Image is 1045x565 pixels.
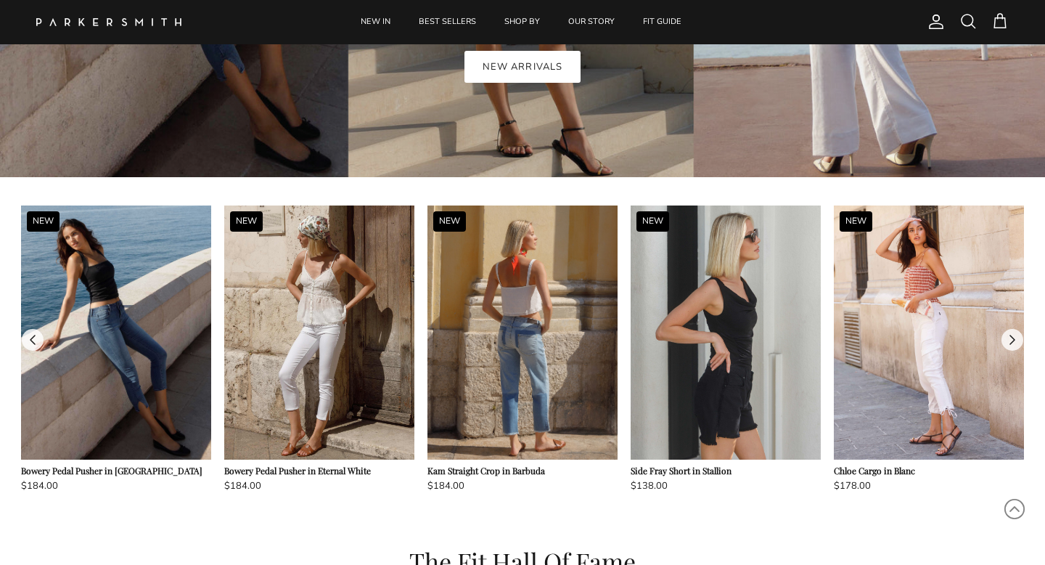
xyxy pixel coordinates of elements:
[36,18,181,26] a: Parker Smith
[224,479,414,494] p: $184.00
[27,211,60,231] div: NEW
[433,211,466,231] div: NEW
[631,206,821,459] img: Side Fray Short in Stallion
[224,466,414,476] h3: Bowery Pedal Pusher in Eternal White
[21,466,211,476] h3: Bowery Pedal Pusher in [GEOGRAPHIC_DATA]
[834,206,1024,459] img: Chloe Cargo in Blanc
[427,206,618,459] img: Kam Straight Crop in Barbuda
[427,479,618,494] p: $184.00
[21,206,211,459] img: Bowery Pedal Pusher in Crystal River
[636,211,669,231] div: NEW
[230,211,263,231] div: NEW
[834,466,1024,476] h3: Chloe Cargo in Blanc
[1004,498,1025,520] svg: Scroll to Top
[21,479,211,494] p: $184.00
[224,206,414,459] img: Bowery Pedal Pusher in Eternal White
[840,211,872,231] div: NEW
[631,479,821,494] p: $138.00
[834,479,1024,494] p: $178.00
[427,466,618,476] h3: Kam Straight Crop in Barbuda
[464,51,580,83] a: NEW ARRIVALS
[922,13,945,31] a: Account
[631,466,821,476] h3: Side Fray Short in Stallion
